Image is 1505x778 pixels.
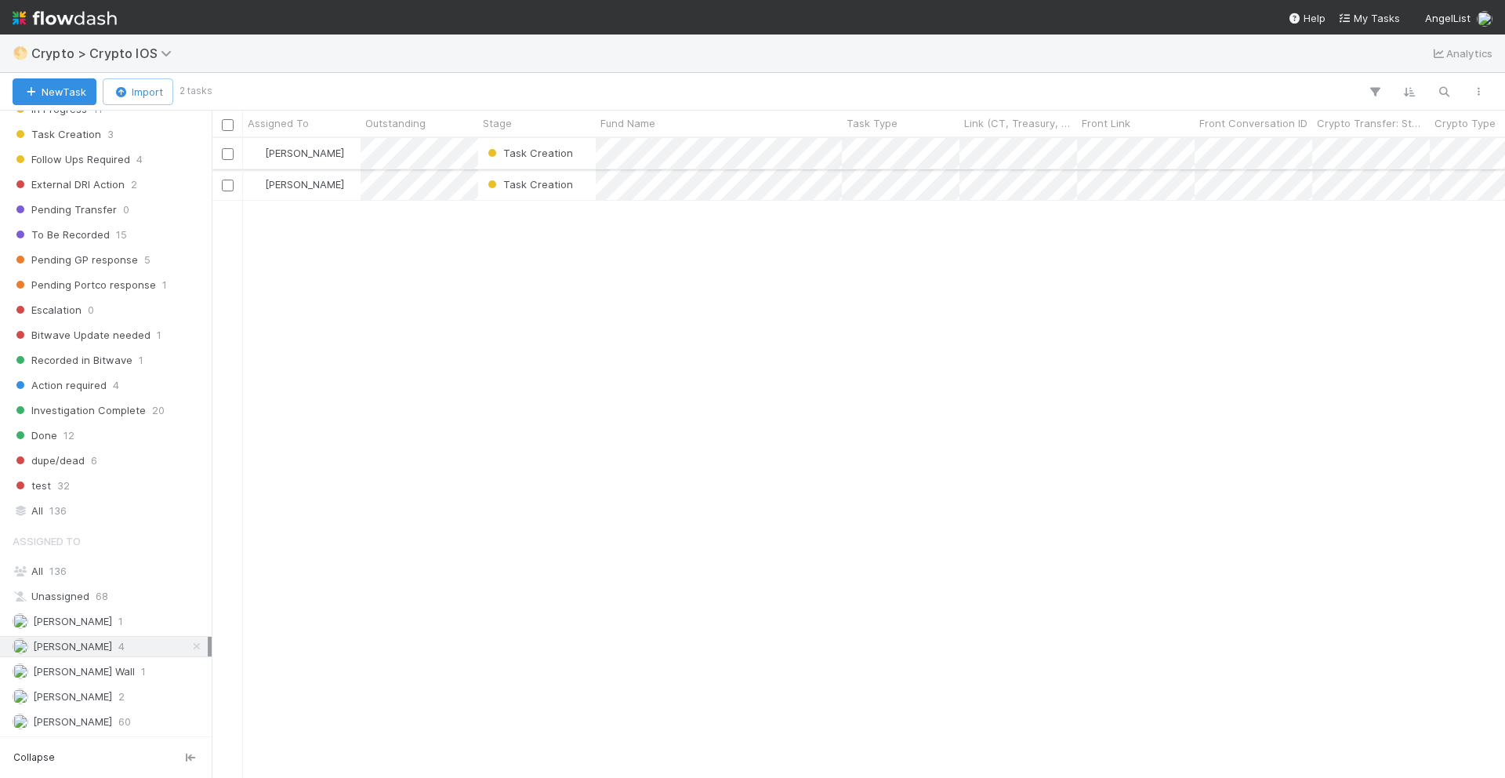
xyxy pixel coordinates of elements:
span: Assigned To [13,525,81,557]
div: Help [1288,10,1325,26]
span: Front Link [1082,115,1130,131]
div: Unassigned [13,587,208,606]
div: All [13,562,208,581]
span: Front Conversation ID [1199,115,1307,131]
span: [PERSON_NAME] [265,147,344,159]
span: 136 [49,501,67,521]
img: avatar_705b8750-32ac-4031-bf5f-ad93a4909bc8.png [13,689,28,704]
span: [PERSON_NAME] [33,715,112,728]
span: 1 [141,662,146,682]
span: 2 [118,687,125,707]
div: Task Creation [484,145,573,161]
span: 🌕 [13,46,28,60]
span: [PERSON_NAME] [33,640,112,653]
button: Import [103,78,173,105]
span: 3 [107,125,114,144]
img: avatar_abca0ba5-4208-44dd-8897-90682736f166.png [13,613,28,629]
span: 12 [63,426,74,445]
div: All [13,501,208,521]
span: Task Type [847,115,898,131]
span: [PERSON_NAME] Wall [33,665,135,678]
small: 2 tasks [180,84,212,98]
img: avatar_d89a0a80-047e-40c9-bdc2-a2d44e645fd3.png [13,714,28,729]
span: Action required [13,376,107,395]
span: 32 [57,476,70,496]
span: Investigation Complete [13,401,146,420]
span: Task Creation [13,125,101,144]
span: Pending GP response [13,250,138,270]
span: Crypto > Crypto IOS [31,45,180,61]
span: Follow Ups Required [13,150,130,169]
img: avatar_ad9da010-433a-4b4a-a484-836c288de5e1.png [1477,11,1492,27]
span: 20 [152,401,165,420]
img: avatar_ad9da010-433a-4b4a-a484-836c288de5e1.png [13,638,28,654]
span: 68 [96,587,108,606]
span: Assigned To [248,115,309,131]
span: 4 [136,150,143,169]
span: [PERSON_NAME] [33,615,112,627]
span: Collapse [13,751,55,765]
div: [PERSON_NAME] [249,145,344,161]
span: My Tasks [1338,12,1400,24]
span: test [13,476,51,496]
span: 4 [118,637,125,656]
span: [PERSON_NAME] [265,178,344,191]
span: Link (CT, Treasury, or AL Dash) [964,115,1073,131]
span: 6 [91,451,97,471]
span: Stage [483,115,512,131]
span: Crypto Type [1434,115,1496,131]
input: Toggle Row Selected [222,180,234,191]
span: 136 [49,565,67,577]
input: Toggle Row Selected [222,148,234,160]
span: 0 [123,200,129,220]
span: 60 [118,712,131,732]
span: Pending Transfer [13,200,117,220]
a: Analytics [1431,44,1492,63]
span: 4 [113,376,119,395]
span: 0 [88,300,94,320]
img: avatar_041b9f3e-9684-4023-b9b7-2f10de55285d.png [13,663,28,679]
span: 5 [144,250,150,270]
span: Fund Name [600,115,655,131]
span: Outstanding [365,115,426,131]
div: Task Creation [484,176,573,192]
span: 1 [139,351,143,370]
span: 1 [162,275,167,295]
span: Crypto Transfer: Status [1317,115,1426,131]
span: Bitwave Update needed [13,325,150,345]
img: avatar_ad9da010-433a-4b4a-a484-836c288de5e1.png [250,178,263,191]
span: External DRI Action [13,175,125,194]
a: My Tasks [1338,10,1400,26]
span: 1 [157,325,161,345]
img: logo-inverted-e16ddd16eac7371096b0.svg [13,5,117,31]
span: Task Creation [484,178,573,191]
span: Task Creation [484,147,573,159]
span: dupe/dead [13,451,85,471]
input: Toggle All Rows Selected [222,119,234,131]
span: [PERSON_NAME] [33,690,112,703]
button: NewTask [13,78,96,105]
span: To Be Recorded [13,225,110,245]
img: avatar_ad9da010-433a-4b4a-a484-836c288de5e1.png [250,147,263,159]
span: 2 [131,175,137,194]
span: Recorded in Bitwave [13,351,132,370]
div: [PERSON_NAME] [249,176,344,192]
span: 1 [118,612,123,631]
span: 15 [116,225,127,245]
span: Done [13,426,57,445]
span: Pending Portco response [13,275,156,295]
span: Escalation [13,300,82,320]
span: AngelList [1425,12,1471,24]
